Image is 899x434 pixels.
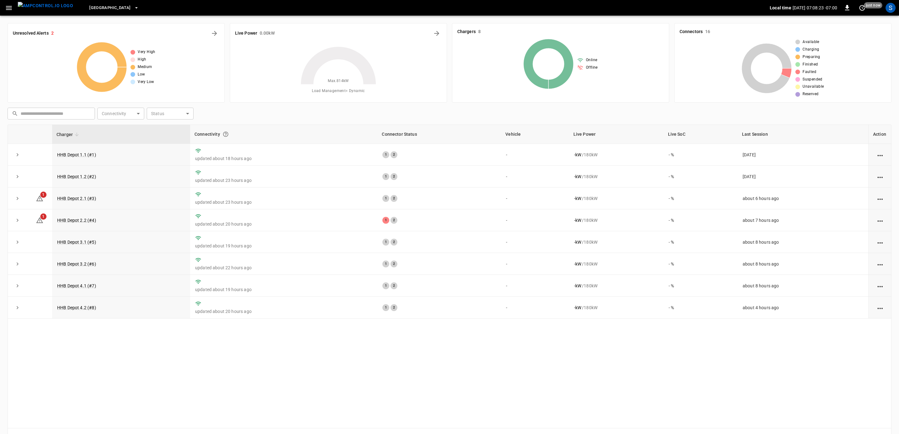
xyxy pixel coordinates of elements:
div: action cell options [876,217,884,223]
button: expand row [13,194,22,203]
div: / 180 kW [574,173,659,180]
button: expand row [13,150,22,159]
div: / 180 kW [574,283,659,289]
a: 1 [36,217,43,222]
td: about 6 hours ago [738,188,868,209]
button: All Alerts [209,28,219,38]
td: - % [664,166,738,188]
h6: 16 [705,28,710,35]
p: Local time [770,5,791,11]
td: - [501,166,569,188]
td: - [501,253,569,275]
p: updated about 19 hours ago [195,243,372,249]
div: action cell options [876,195,884,202]
button: Energy Overview [432,28,442,38]
img: ampcontrol.io logo [18,2,73,10]
td: - % [664,188,738,209]
div: profile-icon [886,3,896,13]
div: 1 [382,304,389,311]
td: - % [664,209,738,231]
p: - kW [574,283,581,289]
a: 1 [36,196,43,201]
td: - % [664,275,738,297]
span: Load Management = Dynamic [312,88,365,94]
div: 2 [391,282,397,289]
span: Unavailable [803,84,824,90]
span: 1 [40,192,47,198]
div: action cell options [876,305,884,311]
div: 1 [382,261,389,267]
div: 2 [391,173,397,180]
div: 2 [391,261,397,267]
p: - kW [574,152,581,158]
span: Finished [803,61,818,68]
td: about 8 hours ago [738,231,868,253]
button: expand row [13,281,22,290]
td: - % [664,231,738,253]
td: - [501,144,569,166]
p: - kW [574,173,581,180]
a: HHB Depot 3.2 (#6) [57,261,96,266]
div: action cell options [876,239,884,245]
p: updated about 22 hours ago [195,265,372,271]
div: / 180 kW [574,239,659,245]
h6: 8 [478,28,481,35]
span: Reserved [803,91,818,97]
p: updated about 23 hours ago [195,177,372,183]
span: Low [138,71,145,78]
button: expand row [13,172,22,181]
span: [GEOGRAPHIC_DATA] [89,4,130,12]
a: HHB Depot 3.1 (#5) [57,240,96,245]
p: - kW [574,217,581,223]
p: updated about 18 hours ago [195,155,372,162]
span: Preparing [803,54,820,60]
span: 1 [40,213,47,220]
span: Online [586,57,597,63]
span: Suspended [803,76,823,83]
td: about 4 hours ago [738,297,868,319]
div: action cell options [876,173,884,180]
button: expand row [13,259,22,269]
th: Live SoC [664,125,738,144]
th: Live Power [569,125,664,144]
div: action cell options [876,283,884,289]
div: / 180 kW [574,305,659,311]
span: Faulted [803,69,816,75]
p: - kW [574,305,581,311]
th: Vehicle [501,125,569,144]
p: - kW [574,195,581,202]
a: HHB Depot 2.2 (#4) [57,218,96,223]
div: 1 [382,282,389,289]
a: HHB Depot 1.1 (#1) [57,152,96,157]
h6: Connectors [680,28,703,35]
td: [DATE] [738,144,868,166]
button: set refresh interval [857,3,867,13]
span: Max. 814 kW [328,78,349,84]
a: HHB Depot 4.1 (#7) [57,283,96,288]
td: - % [664,144,738,166]
td: [DATE] [738,166,868,188]
button: [GEOGRAPHIC_DATA] [87,2,141,14]
button: Connection between the charger and our software. [220,129,231,140]
th: Connector Status [377,125,501,144]
div: 1 [382,173,389,180]
div: 2 [391,217,397,224]
div: 2 [391,151,397,158]
p: [DATE] 07:08:23 -07:00 [793,5,837,11]
div: Connectivity [194,129,373,140]
h6: 0.00 kW [260,30,275,37]
button: expand row [13,303,22,312]
p: updated about 20 hours ago [195,221,372,227]
h6: 2 [51,30,54,37]
span: Offline [586,65,598,71]
td: - % [664,253,738,275]
div: 1 [382,217,389,224]
td: - [501,188,569,209]
div: 1 [382,151,389,158]
td: - [501,231,569,253]
h6: Unresolved Alerts [13,30,49,37]
td: about 8 hours ago [738,275,868,297]
h6: Chargers [457,28,476,35]
span: Very Low [138,79,154,85]
a: HHB Depot 4.2 (#8) [57,305,96,310]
